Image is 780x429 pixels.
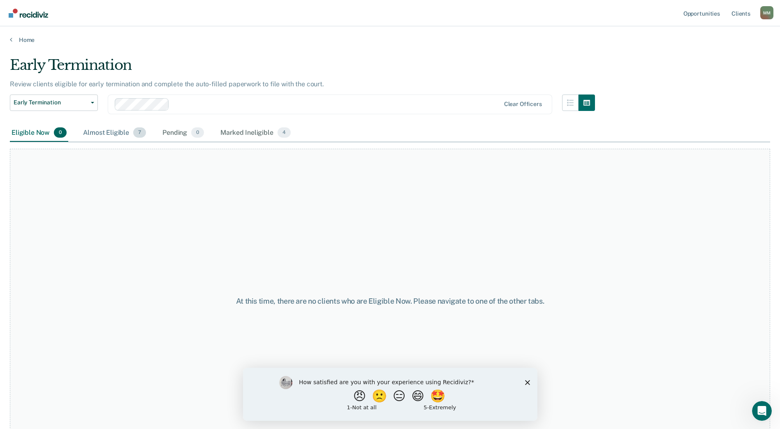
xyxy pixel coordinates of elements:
[10,95,98,111] button: Early Termination
[133,127,146,138] span: 7
[161,124,206,142] div: Pending0
[243,368,537,421] iframe: Survey by Kim from Recidiviz
[10,57,595,80] div: Early Termination
[14,99,88,106] span: Early Termination
[200,297,580,306] div: At this time, there are no clients who are Eligible Now. Please navigate to one of the other tabs.
[278,127,291,138] span: 4
[504,101,542,108] div: Clear officers
[9,9,48,18] img: Recidiviz
[10,80,324,88] p: Review clients eligible for early termination and complete the auto-filled paperwork to file with...
[10,36,770,44] a: Home
[752,401,772,421] iframe: Intercom live chat
[760,6,773,19] button: Profile dropdown button
[219,124,292,142] div: Marked Ineligible4
[760,6,773,19] div: M M
[54,127,67,138] span: 0
[10,124,68,142] div: Eligible Now0
[191,127,204,138] span: 0
[81,124,148,142] div: Almost Eligible7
